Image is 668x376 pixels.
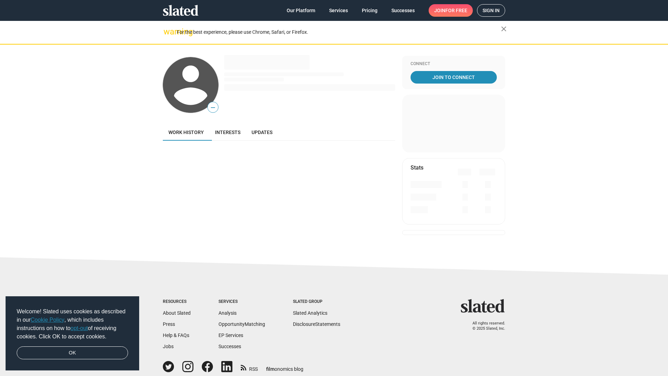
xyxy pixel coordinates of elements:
[241,362,258,373] a: RSS
[293,310,327,316] a: Slated Analytics
[411,164,423,171] mat-card-title: Stats
[500,25,508,33] mat-icon: close
[356,4,383,17] a: Pricing
[218,299,265,305] div: Services
[411,71,497,84] a: Join To Connect
[429,4,473,17] a: Joinfor free
[246,124,278,141] a: Updates
[477,4,505,17] a: Sign in
[266,360,303,373] a: filmonomics blog
[218,344,241,349] a: Successes
[177,28,501,37] div: For the best experience, please use Chrome, Safari, or Firefox.
[218,332,243,338] a: EP Services
[218,310,237,316] a: Analysis
[287,4,315,17] span: Our Platform
[445,4,467,17] span: for free
[266,366,275,372] span: film
[163,124,209,141] a: Work history
[293,321,340,327] a: DisclosureStatements
[434,4,467,17] span: Join
[329,4,348,17] span: Services
[163,321,175,327] a: Press
[6,296,139,371] div: cookieconsent
[163,299,191,305] div: Resources
[252,130,272,135] span: Updates
[362,4,377,17] span: Pricing
[163,344,174,349] a: Jobs
[391,4,415,17] span: Successes
[412,71,495,84] span: Join To Connect
[218,321,265,327] a: OpportunityMatching
[465,321,505,331] p: All rights reserved. © 2025 Slated, Inc.
[483,5,500,16] span: Sign in
[71,325,88,331] a: opt-out
[293,299,340,305] div: Slated Group
[386,4,420,17] a: Successes
[215,130,240,135] span: Interests
[163,332,189,338] a: Help & FAQs
[281,4,321,17] a: Our Platform
[31,317,64,323] a: Cookie Policy
[324,4,353,17] a: Services
[164,28,172,36] mat-icon: warning
[17,307,128,341] span: Welcome! Slated uses cookies as described in our , which includes instructions on how to of recei...
[208,103,218,112] span: —
[163,310,191,316] a: About Slated
[209,124,246,141] a: Interests
[168,130,204,135] span: Work history
[411,61,497,67] div: Connect
[17,346,128,360] a: dismiss cookie message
